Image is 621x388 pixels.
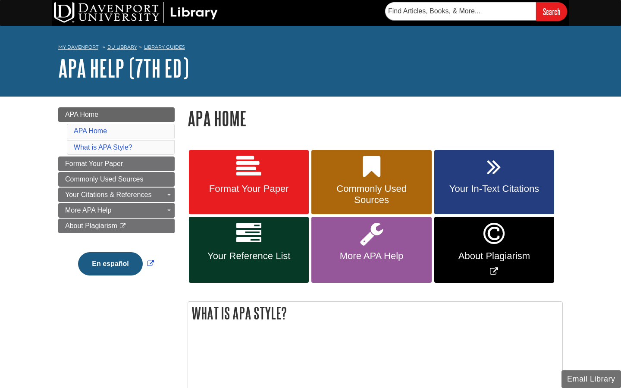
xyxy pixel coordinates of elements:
[189,150,309,215] a: Format Your Paper
[318,250,425,262] span: More APA Help
[434,150,554,215] a: Your In-Text Citations
[58,55,189,81] a: APA Help (7th Ed)
[195,250,302,262] span: Your Reference List
[65,191,151,198] span: Your Citations & References
[385,2,536,20] input: Find Articles, Books, & More...
[58,41,563,55] nav: breadcrumb
[441,250,548,262] span: About Plagiarism
[189,217,309,283] a: Your Reference List
[65,160,123,167] span: Format Your Paper
[65,222,117,229] span: About Plagiarism
[58,156,175,171] a: Format Your Paper
[58,172,175,187] a: Commonly Used Sources
[74,127,107,135] a: APA Home
[76,260,156,267] a: Link opens in new window
[58,44,98,51] a: My Davenport
[58,188,175,202] a: Your Citations & References
[58,107,175,122] a: APA Home
[195,183,302,194] span: Format Your Paper
[385,2,567,21] form: Searches DU Library's articles, books, and more
[188,302,562,325] h2: What is APA Style?
[58,107,175,290] div: Guide Page Menu
[65,207,111,214] span: More APA Help
[434,217,554,283] a: Link opens in new window
[318,183,425,206] span: Commonly Used Sources
[561,370,621,388] button: Email Library
[536,2,567,21] input: Search
[144,44,185,50] a: Library Guides
[188,107,563,129] h1: APA Home
[78,252,142,275] button: En español
[74,144,132,151] a: What is APA Style?
[441,183,548,194] span: Your In-Text Citations
[119,223,126,229] i: This link opens in a new window
[54,2,218,23] img: DU Library
[58,203,175,218] a: More APA Help
[58,219,175,233] a: About Plagiarism
[311,217,431,283] a: More APA Help
[107,44,137,50] a: DU Library
[65,111,98,118] span: APA Home
[311,150,431,215] a: Commonly Used Sources
[65,175,143,183] span: Commonly Used Sources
